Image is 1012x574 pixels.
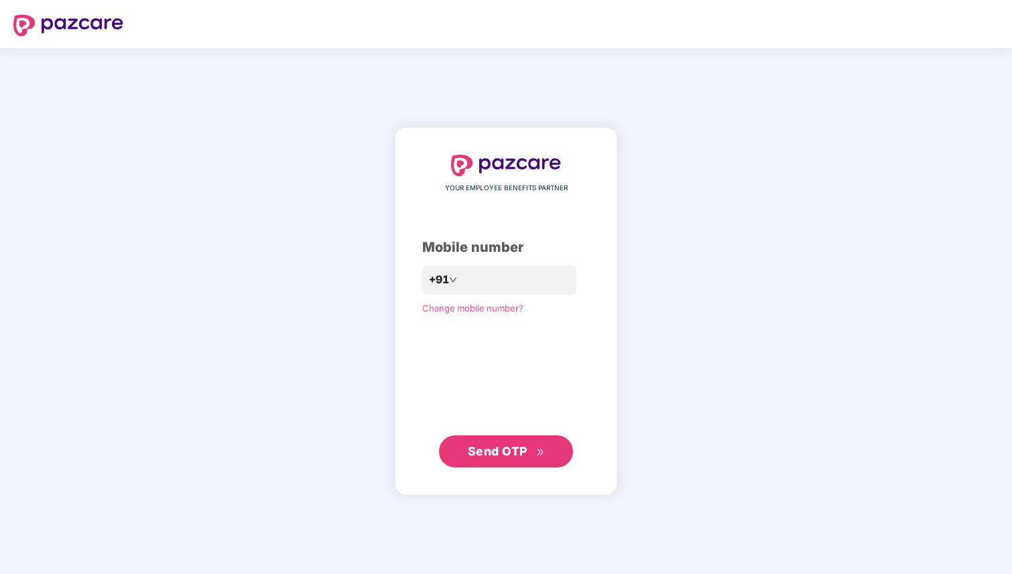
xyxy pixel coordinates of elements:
img: logo [13,15,123,36]
img: logo [451,155,561,176]
span: Send OTP [468,444,527,458]
button: Send OTPdouble-right [439,435,573,468]
span: down [449,276,457,284]
span: double-right [536,448,545,457]
div: Mobile number [422,237,590,258]
a: Change mobile number? [422,303,523,313]
span: YOUR EMPLOYEE BENEFITS PARTNER [445,183,568,194]
span: +91 [429,271,449,288]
